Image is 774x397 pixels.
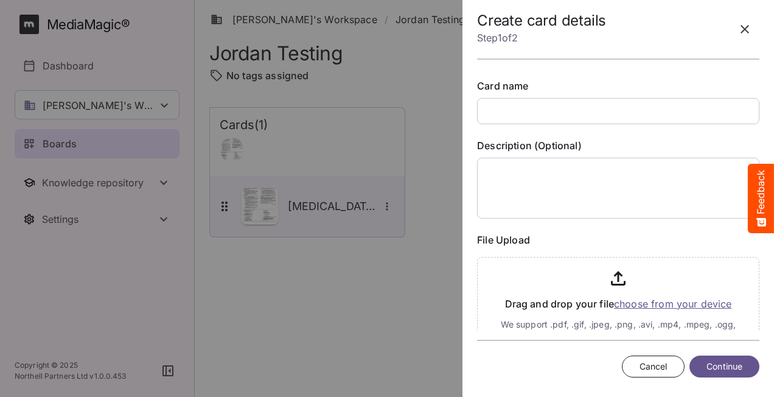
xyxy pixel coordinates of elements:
[689,356,759,378] button: Continue
[477,139,759,153] label: Description (Optional)
[477,12,606,30] h2: Create card details
[477,233,759,247] label: File Upload
[622,356,685,378] button: Cancel
[748,164,774,233] button: Feedback
[640,359,668,374] span: Cancel
[477,79,759,93] label: Card name
[477,29,606,46] p: Step 1 of 2
[706,359,742,374] span: Continue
